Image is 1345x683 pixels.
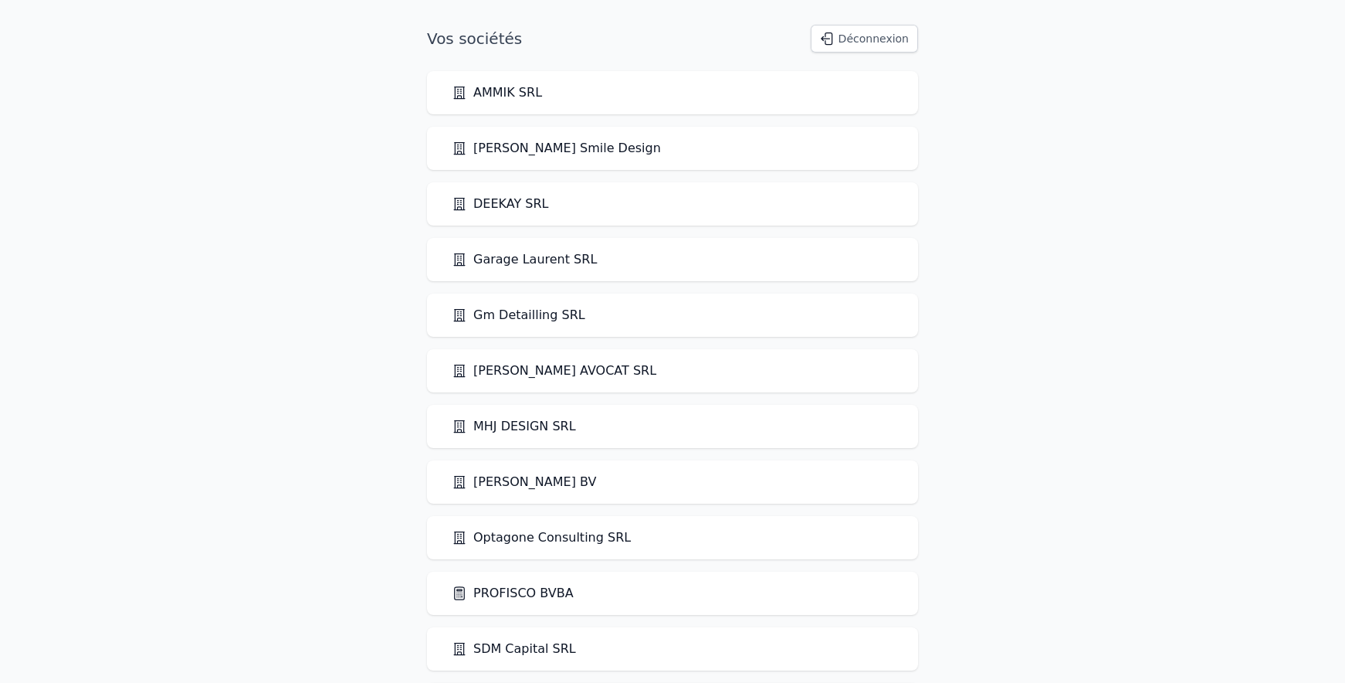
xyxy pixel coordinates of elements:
[452,139,661,158] a: [PERSON_NAME] Smile Design
[811,25,918,53] button: Déconnexion
[452,417,576,436] a: MHJ DESIGN SRL
[452,640,576,658] a: SDM Capital SRL
[452,306,585,325] a: Gm Detailling SRL
[452,473,596,491] a: [PERSON_NAME] BV
[452,195,549,213] a: DEEKAY SRL
[452,250,597,269] a: Garage Laurent SRL
[452,528,631,547] a: Optagone Consulting SRL
[452,584,574,603] a: PROFISCO BVBA
[452,83,542,102] a: AMMIK SRL
[427,28,522,49] h1: Vos sociétés
[452,362,656,380] a: [PERSON_NAME] AVOCAT SRL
